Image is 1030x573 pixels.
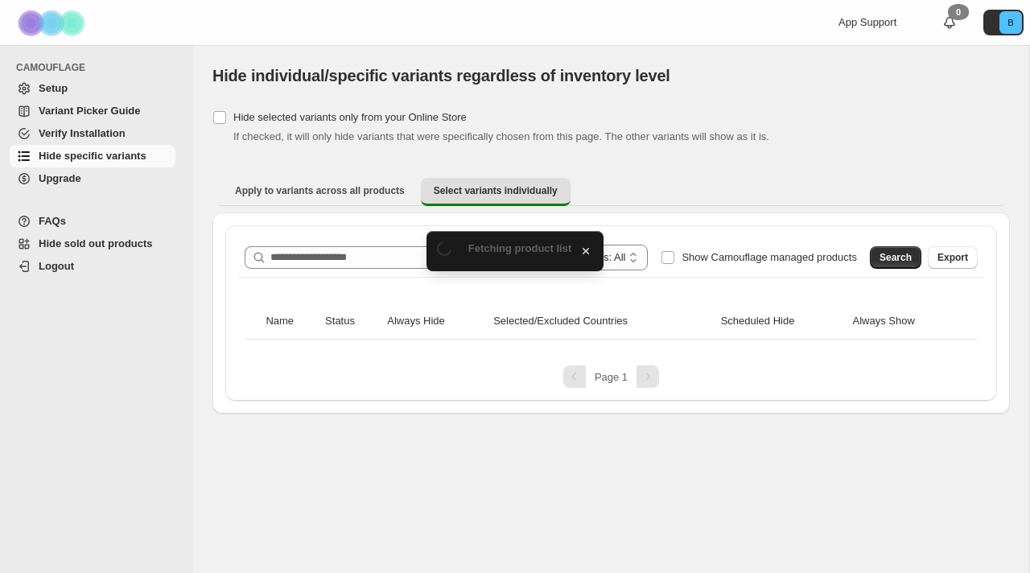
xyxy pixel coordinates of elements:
img: Camouflage [13,1,93,45]
th: Scheduled Hide [716,303,848,340]
button: Apply to variants across all products [222,178,418,204]
span: FAQs [39,215,66,227]
span: Show Camouflage managed products [682,251,857,263]
a: Hide specific variants [10,145,175,167]
span: CAMOUFLAGE [16,61,182,74]
span: Search [880,251,912,264]
span: Variant Picker Guide [39,105,140,117]
button: Export [928,246,978,269]
a: Verify Installation [10,122,175,145]
span: Page 1 [595,371,628,383]
th: Selected/Excluded Countries [488,303,716,340]
button: Search [870,246,921,269]
a: Variant Picker Guide [10,100,175,122]
span: Export [937,251,968,264]
button: Avatar with initials B [983,10,1024,35]
a: Hide sold out products [10,233,175,255]
span: Select variants individually [434,184,558,197]
div: Select variants individually [212,212,1010,414]
div: 0 [948,4,969,20]
span: Apply to variants across all products [235,184,405,197]
th: Status [320,303,382,340]
th: Always Show [848,303,962,340]
th: Name [261,303,320,340]
span: Fetching product list [468,242,572,254]
span: App Support [838,16,896,28]
span: Hide sold out products [39,237,153,249]
a: Logout [10,255,175,278]
span: Setup [39,82,68,94]
span: Upgrade [39,172,81,184]
a: FAQs [10,210,175,233]
span: Logout [39,260,74,272]
span: Hide individual/specific variants regardless of inventory level [212,67,670,85]
span: If checked, it will only hide variants that were specifically chosen from this page. The other va... [233,130,769,142]
span: Verify Installation [39,127,126,139]
span: Hide selected variants only from your Online Store [233,111,467,123]
th: Always Hide [382,303,488,340]
span: Hide specific variants [39,150,146,162]
nav: Pagination [238,365,984,388]
a: Upgrade [10,167,175,190]
text: B [1007,18,1013,27]
button: Select variants individually [421,178,571,206]
a: 0 [941,14,958,31]
a: Setup [10,77,175,100]
span: Avatar with initials B [999,11,1022,34]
